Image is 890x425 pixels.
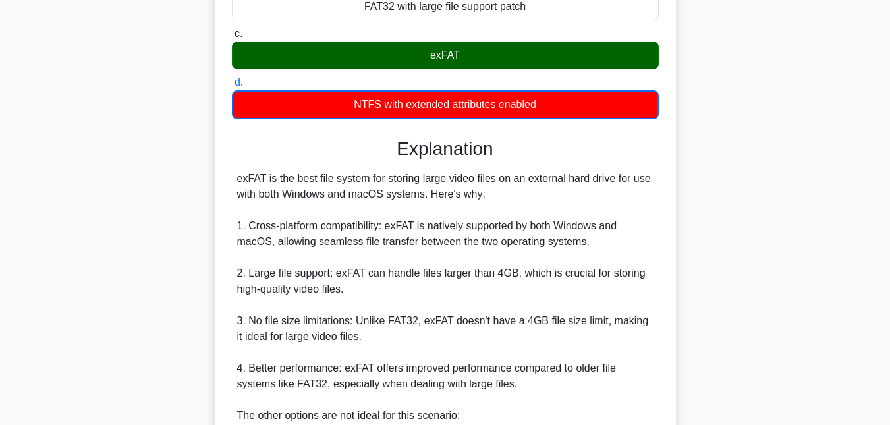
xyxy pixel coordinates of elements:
[235,76,243,88] span: d.
[232,42,659,69] div: exFAT
[235,28,242,39] span: c.
[232,90,659,119] div: NTFS with extended attributes enabled
[240,138,651,160] h3: Explanation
